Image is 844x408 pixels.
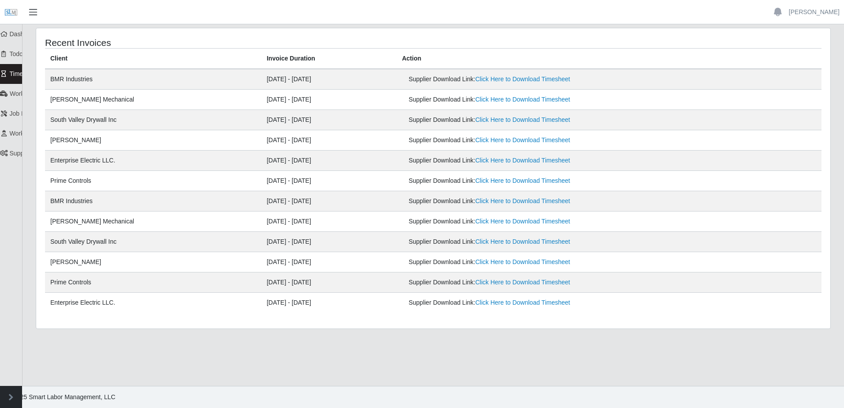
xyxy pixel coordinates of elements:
td: BMR Industries [45,191,261,212]
img: SLM Logo [4,6,18,19]
a: Click Here to Download Timesheet [475,157,570,164]
span: Workers [10,130,33,137]
span: Timesheets [10,70,41,77]
a: Click Here to Download Timesheet [475,96,570,103]
td: [DATE] - [DATE] [261,272,396,293]
td: Enterprise Electric LLC. [45,293,261,313]
td: [DATE] - [DATE] [261,212,396,232]
div: Supplier Download Link: [409,298,672,307]
a: Click Here to Download Timesheet [475,177,570,184]
h4: Recent Invoices [45,37,361,48]
span: Todo [10,50,23,57]
a: Click Here to Download Timesheet [475,76,570,83]
span: Worker Timesheets [10,90,63,97]
div: Supplier Download Link: [409,217,672,226]
td: South Valley Drywall Inc [45,232,261,252]
a: Click Here to Download Timesheet [475,218,570,225]
a: Click Here to Download Timesheet [475,116,570,123]
th: Invoice Duration [261,49,396,69]
td: South Valley Drywall Inc [45,110,261,130]
td: Enterprise Electric LLC. [45,151,261,171]
div: Supplier Download Link: [409,237,672,246]
td: Prime Controls [45,171,261,191]
div: Supplier Download Link: [409,278,672,287]
a: Click Here to Download Timesheet [475,197,570,204]
div: Supplier Download Link: [409,75,672,84]
div: Supplier Download Link: [409,176,672,185]
td: [PERSON_NAME] Mechanical [45,212,261,232]
td: [DATE] - [DATE] [261,171,396,191]
td: [PERSON_NAME] [45,130,261,151]
a: Click Here to Download Timesheet [475,299,570,306]
th: Action [397,49,821,69]
span: Dashboard [10,30,40,38]
td: [PERSON_NAME] Mechanical [45,90,261,110]
a: Click Here to Download Timesheet [475,279,570,286]
span: Supplier Settings [10,150,57,157]
div: Supplier Download Link: [409,196,672,206]
span: © 2025 Smart Labor Management, LLC [7,393,115,400]
div: Supplier Download Link: [409,156,672,165]
span: Job Requests [10,110,48,117]
th: Client [45,49,261,69]
td: [DATE] - [DATE] [261,130,396,151]
div: Supplier Download Link: [409,95,672,104]
td: Prime Controls [45,272,261,293]
td: [PERSON_NAME] [45,252,261,272]
td: [DATE] - [DATE] [261,191,396,212]
td: [DATE] - [DATE] [261,90,396,110]
td: [DATE] - [DATE] [261,151,396,171]
div: Supplier Download Link: [409,257,672,267]
div: Supplier Download Link: [409,115,672,125]
a: Click Here to Download Timesheet [475,136,570,144]
a: [PERSON_NAME] [789,8,840,17]
td: [DATE] - [DATE] [261,69,396,90]
a: Click Here to Download Timesheet [475,258,570,265]
td: [DATE] - [DATE] [261,293,396,313]
td: [DATE] - [DATE] [261,232,396,252]
td: [DATE] - [DATE] [261,110,396,130]
td: BMR Industries [45,69,261,90]
a: Click Here to Download Timesheet [475,238,570,245]
div: Supplier Download Link: [409,136,672,145]
td: [DATE] - [DATE] [261,252,396,272]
